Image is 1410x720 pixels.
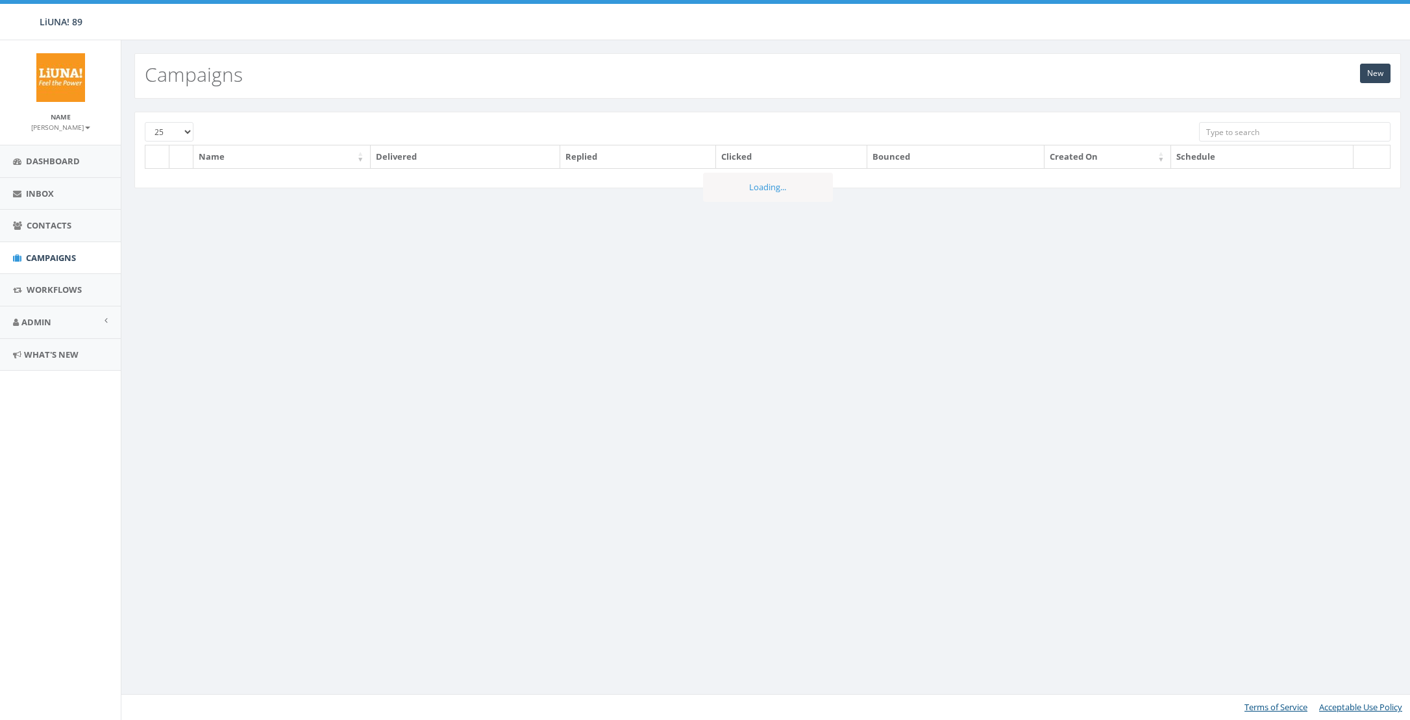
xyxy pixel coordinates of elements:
[867,145,1045,168] th: Bounced
[21,316,51,328] span: Admin
[1244,701,1307,713] a: Terms of Service
[703,173,833,202] div: Loading...
[1319,701,1402,713] a: Acceptable Use Policy
[31,123,90,132] small: [PERSON_NAME]
[51,112,71,121] small: Name
[26,188,54,199] span: Inbox
[371,145,560,168] th: Delivered
[560,145,716,168] th: Replied
[26,252,76,264] span: Campaigns
[193,145,371,168] th: Name
[31,121,90,132] a: [PERSON_NAME]
[1171,145,1354,168] th: Schedule
[36,53,85,102] img: LiUNA!.jpg
[716,145,867,168] th: Clicked
[27,219,71,231] span: Contacts
[1045,145,1171,168] th: Created On
[1199,122,1391,142] input: Type to search
[26,155,80,167] span: Dashboard
[1360,64,1391,83] a: New
[24,349,79,360] span: What's New
[27,284,82,295] span: Workflows
[145,64,243,85] h2: Campaigns
[40,16,82,28] span: LiUNA! 89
